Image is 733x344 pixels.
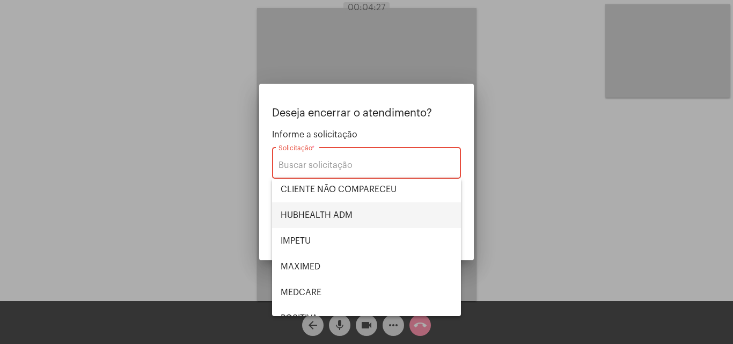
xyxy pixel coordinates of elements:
input: Buscar solicitação [278,160,455,170]
span: HUBHEALTH ADM [281,202,452,228]
span: Informe a solicitação [272,130,461,140]
p: Deseja encerrar o atendimento? [272,107,461,119]
span: MEDCARE [281,280,452,305]
span: CLIENTE NÃO COMPARECEU [281,177,452,202]
span: MAXIMED [281,254,452,280]
span: POSITIVA [281,305,452,331]
span: IMPETU [281,228,452,254]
